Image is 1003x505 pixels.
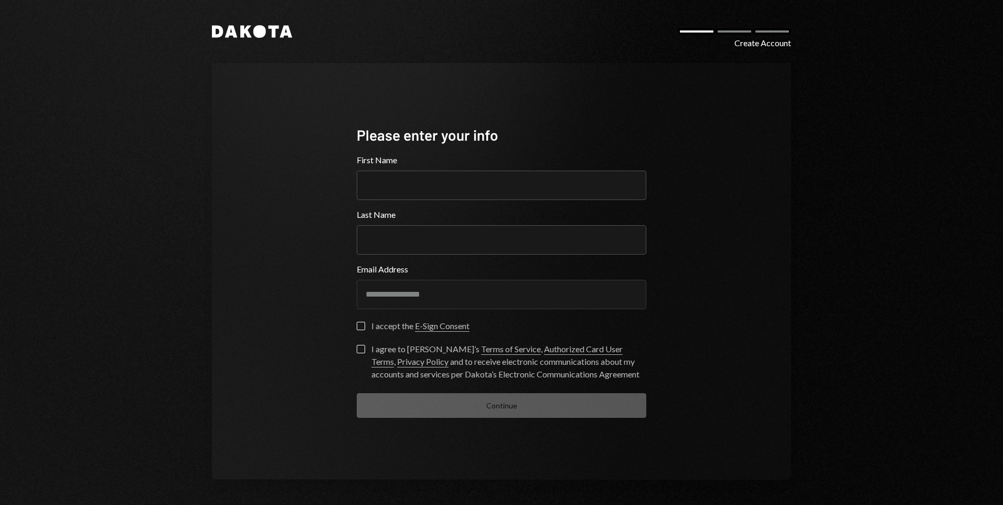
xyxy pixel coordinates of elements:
button: I accept the E-Sign Consent [357,322,365,330]
label: Last Name [357,208,646,221]
a: Terms of Service [481,344,541,355]
div: Create Account [734,37,791,49]
a: Privacy Policy [397,356,449,367]
label: Email Address [357,263,646,276]
div: I accept the [371,320,470,332]
button: I agree to [PERSON_NAME]’s Terms of Service, Authorized Card User Terms, Privacy Policy and to re... [357,345,365,353]
label: First Name [357,154,646,166]
div: I agree to [PERSON_NAME]’s , , and to receive electronic communications about my accounts and ser... [371,343,646,381]
div: Please enter your info [357,125,646,145]
a: Authorized Card User Terms [371,344,623,367]
a: E-Sign Consent [415,321,470,332]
